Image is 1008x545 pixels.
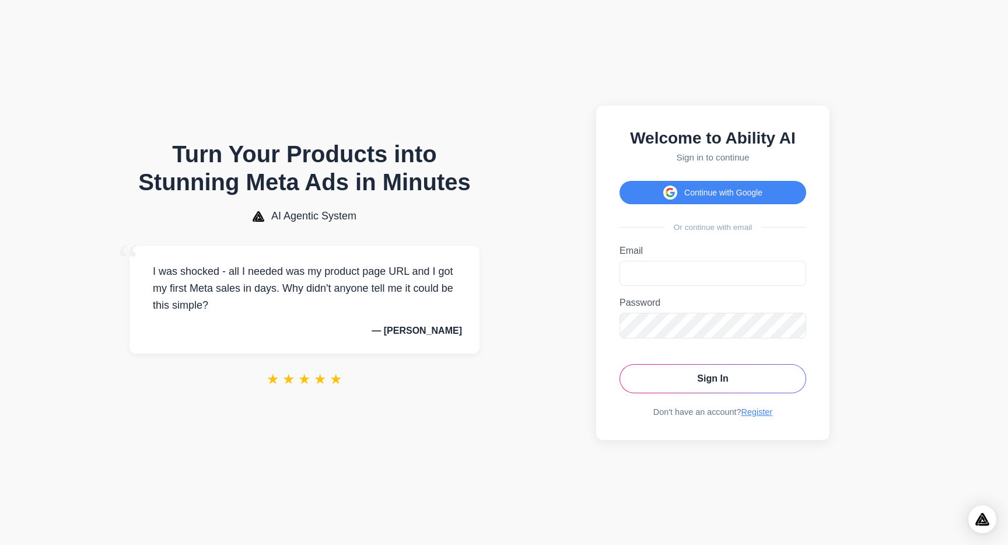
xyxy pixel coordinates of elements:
button: Continue with Google [619,181,806,204]
p: Sign in to continue [619,152,806,162]
span: “ [118,234,139,287]
h2: Welcome to Ability AI [619,129,806,148]
div: Don't have an account? [619,407,806,417]
p: — [PERSON_NAME] [147,326,462,336]
label: Email [619,246,806,256]
span: AI Agentic System [271,210,356,222]
p: I was shocked - all I needed was my product page URL and I got my first Meta sales in days. Why d... [147,263,462,313]
label: Password [619,298,806,308]
span: ★ [314,371,327,387]
span: ★ [282,371,295,387]
span: ★ [298,371,311,387]
a: Register [741,407,773,417]
span: ★ [267,371,279,387]
img: AI Agentic System Logo [253,211,264,222]
span: ★ [330,371,342,387]
button: Sign In [619,364,806,393]
div: Open Intercom Messenger [968,505,996,533]
h1: Turn Your Products into Stunning Meta Ads in Minutes [129,140,480,196]
div: Or continue with email [619,223,806,232]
